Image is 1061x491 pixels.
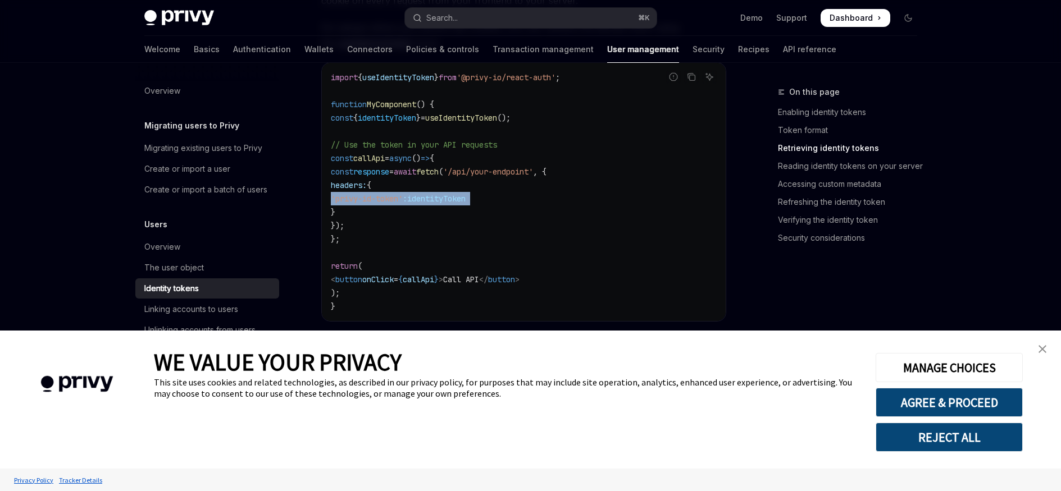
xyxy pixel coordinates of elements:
[430,153,434,163] span: {
[135,278,279,299] a: Identity tokens
[331,72,358,82] span: import
[331,167,353,177] span: const
[684,70,699,84] button: Copy the contents from the code block
[1039,345,1046,353] img: close banner
[331,113,353,123] span: const
[362,274,394,284] span: onClick
[144,261,204,274] div: The user object
[407,194,466,204] span: identityToken
[439,167,443,177] span: (
[778,211,926,229] a: Verifying the identity token
[416,167,439,177] span: fetch
[144,141,262,155] div: Migrating existing users to Privy
[135,138,279,158] a: Migrating existing users to Privy
[385,153,389,163] span: =
[331,207,335,217] span: }
[515,274,520,284] span: >
[405,8,657,28] button: Open search
[367,180,371,190] span: {
[135,258,279,278] a: The user object
[233,36,291,63] a: Authentication
[776,12,807,24] a: Support
[144,84,180,98] div: Overview
[778,139,926,157] a: Retrieving identity tokens
[1031,338,1054,360] a: close banner
[389,167,394,177] span: =
[789,85,840,99] span: On this page
[443,167,533,177] span: '/api/your-endpoint'
[434,274,439,284] span: }
[412,153,421,163] span: ()
[479,274,488,284] span: </
[144,302,238,316] div: Linking accounts to users
[398,274,403,284] span: {
[607,36,679,63] a: User management
[358,113,416,123] span: identityToken
[331,288,340,298] span: );
[331,153,353,163] span: const
[144,10,214,26] img: dark logo
[144,119,239,132] h5: Migrating users to Privy
[702,70,717,84] button: Ask AI
[135,180,279,200] a: Create or import a batch of users
[488,274,515,284] span: button
[421,153,430,163] span: =>
[533,167,547,177] span: , {
[403,274,434,284] span: callApi
[425,113,497,123] span: useIdentityToken
[144,162,230,176] div: Create or import a user
[135,320,279,340] a: Unlinking accounts from users
[457,72,555,82] span: '@privy-io/react-auth'
[394,167,416,177] span: await
[135,299,279,319] a: Linking accounts to users
[830,12,873,24] span: Dashboard
[666,70,681,84] button: Report incorrect code
[135,159,279,179] a: Create or import a user
[403,194,407,204] span: :
[353,113,358,123] span: {
[416,113,421,123] span: }
[353,153,385,163] span: callApi
[439,72,457,82] span: from
[144,282,199,295] div: Identity tokens
[331,140,497,150] span: // Use the token in your API requests
[778,229,926,247] a: Security considerations
[421,113,425,123] span: =
[331,180,367,190] span: headers:
[778,121,926,139] a: Token format
[638,13,650,22] span: ⌘ K
[876,423,1023,452] button: REJECT ALL
[56,470,105,490] a: Tracker Details
[135,81,279,101] a: Overview
[876,353,1023,382] button: MANAGE CHOICES
[144,183,267,196] div: Create or import a batch of users
[443,274,479,284] span: Call API
[367,99,416,109] span: MyComponent
[144,36,180,63] a: Welcome
[331,234,340,244] span: };
[821,9,890,27] a: Dashboard
[389,153,412,163] span: async
[439,274,443,284] span: >
[154,347,402,377] span: WE VALUE YOUR PRIVACY
[416,99,434,109] span: () {
[783,36,836,63] a: API reference
[362,72,434,82] span: useIdentityToken
[144,218,167,231] h5: Users
[144,323,256,337] div: Unlinking accounts from users
[335,274,362,284] span: button
[358,261,362,271] span: (
[331,274,335,284] span: <
[876,388,1023,417] button: AGREE & PROCEED
[406,36,479,63] a: Policies & controls
[778,175,926,193] a: Accessing custom metadata
[154,377,859,399] div: This site uses cookies and related technologies, as described in our privacy policy, for purposes...
[778,157,926,175] a: Reading identity tokens on your server
[304,36,334,63] a: Wallets
[331,221,344,231] span: });
[144,240,180,254] div: Overview
[347,36,393,63] a: Connectors
[331,301,335,311] span: }
[394,274,398,284] span: =
[738,36,769,63] a: Recipes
